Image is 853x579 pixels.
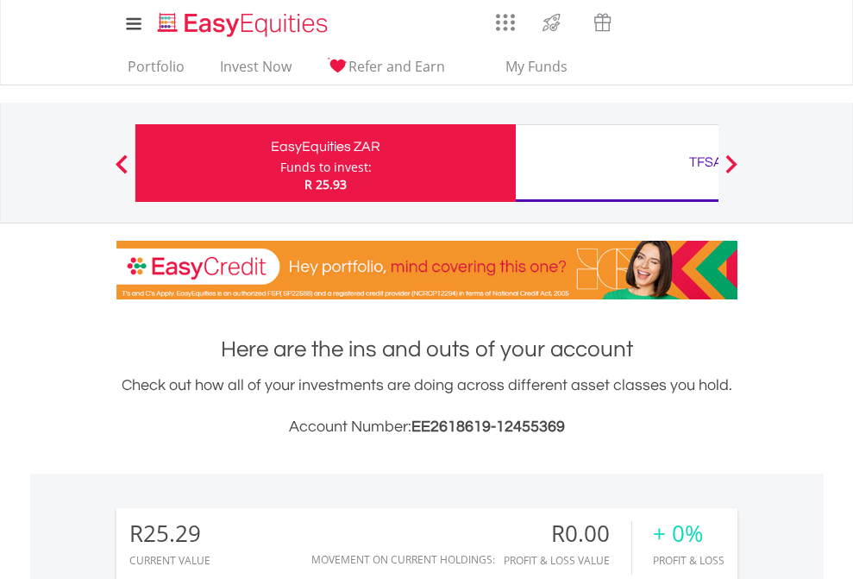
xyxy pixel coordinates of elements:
a: Portfolio [121,58,191,85]
div: + 0% [653,521,724,546]
div: Profit & Loss [653,555,724,566]
div: EasyEquities ZAR [146,135,505,159]
span: EE2618619-12455369 [411,419,565,435]
div: Check out how all of your investments are doing across different asset classes you hold. [116,374,737,439]
div: CURRENT VALUE [129,555,210,566]
img: vouchers-v2.svg [588,9,617,36]
div: Profit & Loss Value [504,555,631,566]
div: Movement on Current Holdings: [311,554,495,565]
div: Funds to invest: [280,159,372,176]
a: My Profile [716,4,760,42]
h3: Account Number: [116,415,737,439]
button: Previous [104,163,139,180]
a: Home page [151,4,335,39]
h1: Here are the ins and outs of your account [116,334,737,365]
a: Notifications [628,4,672,39]
a: AppsGrid [485,4,526,32]
a: Invest Now [213,58,298,85]
a: FAQ's and Support [672,4,716,39]
button: Next [714,163,749,180]
span: My Funds [480,55,593,78]
img: grid-menu-icon.svg [496,13,515,32]
span: R 25.93 [304,176,347,192]
img: EasyEquities_Logo.png [154,10,335,39]
a: Vouchers [577,4,628,36]
img: thrive-v2.svg [537,9,566,36]
img: EasyCredit Promotion Banner [116,241,737,299]
a: Refer and Earn [320,58,452,85]
span: Refer and Earn [348,57,445,76]
div: R0.00 [504,521,631,546]
div: R25.29 [129,521,210,546]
